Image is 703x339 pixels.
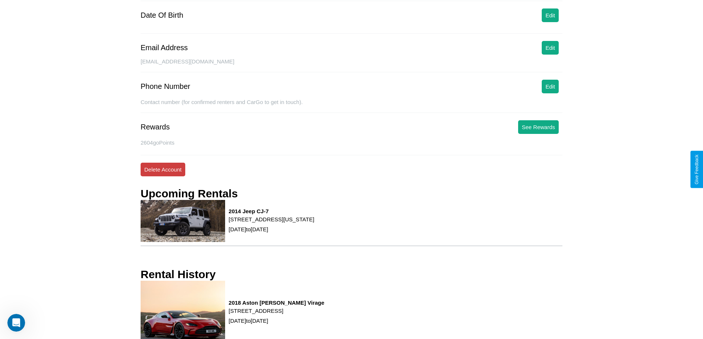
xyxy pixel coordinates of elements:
img: rental [141,200,225,242]
h3: 2014 Jeep CJ-7 [229,208,314,214]
button: Edit [542,8,559,22]
div: Phone Number [141,82,190,91]
h3: Upcoming Rentals [141,187,238,200]
iframe: Intercom live chat [7,314,25,332]
p: [DATE] to [DATE] [229,224,314,234]
p: [STREET_ADDRESS] [229,306,324,316]
button: Delete Account [141,163,185,176]
h3: 2018 Aston [PERSON_NAME] Virage [229,300,324,306]
button: Edit [542,41,559,55]
h3: Rental History [141,268,216,281]
div: Contact number (for confirmed renters and CarGo to get in touch). [141,99,562,113]
p: [DATE] to [DATE] [229,316,324,326]
p: [STREET_ADDRESS][US_STATE] [229,214,314,224]
div: [EMAIL_ADDRESS][DOMAIN_NAME] [141,58,562,72]
p: 2604 goPoints [141,138,562,148]
button: Edit [542,80,559,93]
button: See Rewards [518,120,559,134]
div: Give Feedback [694,155,699,184]
div: Email Address [141,44,188,52]
div: Date Of Birth [141,11,183,20]
div: Rewards [141,123,170,131]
